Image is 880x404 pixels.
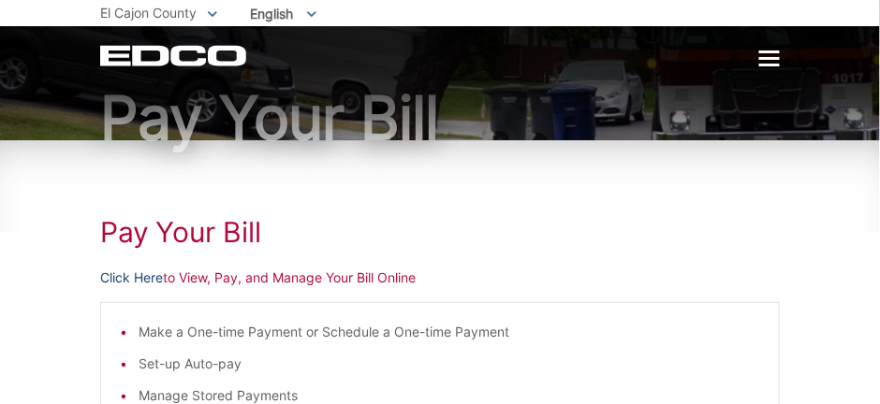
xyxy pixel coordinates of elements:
[100,215,780,249] h1: Pay Your Bill
[100,267,163,288] a: Click Here
[100,5,197,21] span: El Cajon County
[139,353,760,374] li: Set-up Auto-pay
[100,88,780,148] h1: Pay Your Bill
[100,45,249,66] a: EDCD logo. Return to the homepage.
[100,267,780,288] p: to View, Pay, and Manage Your Bill Online
[139,322,760,342] li: Make a One-time Payment or Schedule a One-time Payment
